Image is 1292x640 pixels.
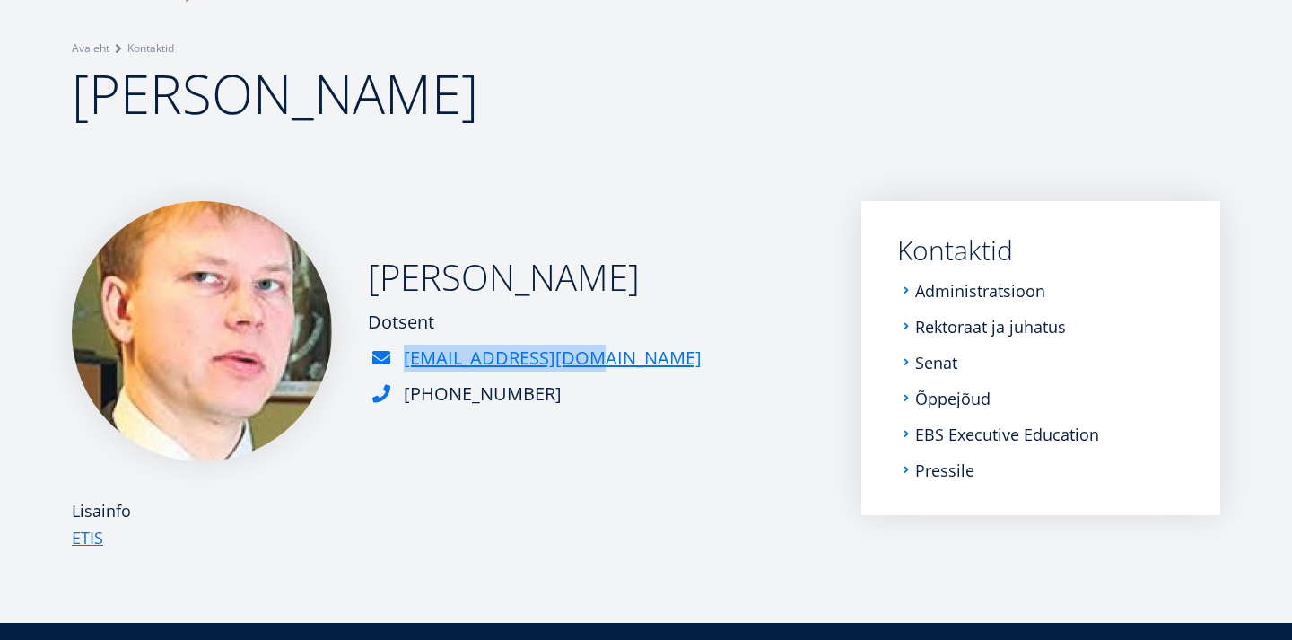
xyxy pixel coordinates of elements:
div: Lisainfo [72,497,825,524]
a: Rektoraat ja juhatus [915,318,1066,336]
div: Dotsent [368,309,702,336]
a: Avaleht [72,39,109,57]
h2: [PERSON_NAME] [368,255,702,300]
a: [EMAIL_ADDRESS][DOMAIN_NAME] [404,345,702,372]
a: ETIS [72,524,103,551]
a: Pressile [915,461,974,479]
span: [PERSON_NAME] [72,57,478,130]
a: Õppejõud [915,390,991,408]
img: Indrek Kaldo [72,201,332,461]
a: Kontaktid [897,237,1184,264]
a: Senat [915,354,957,372]
a: Kontaktid [127,39,174,57]
a: Administratsioon [915,282,1045,300]
div: [PHONE_NUMBER] [404,381,562,408]
a: EBS Executive Education [915,425,1099,443]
